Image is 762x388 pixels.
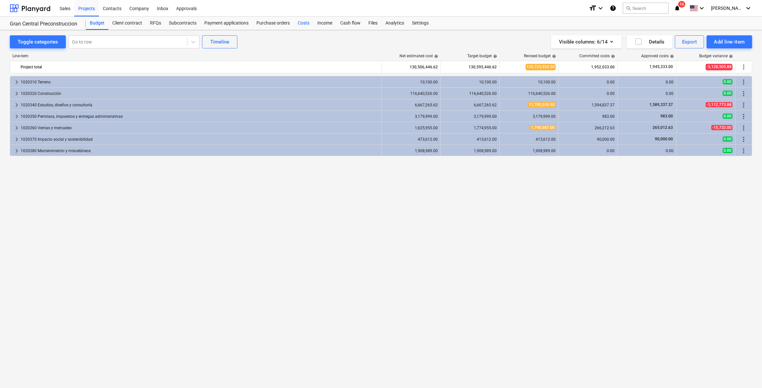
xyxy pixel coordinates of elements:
[678,1,685,8] span: 16
[620,91,674,96] div: 0.00
[641,54,674,58] div: Approved costs
[13,90,21,97] span: keyboard_arrow_right
[674,4,680,12] i: notifications
[649,64,674,70] span: 1,945,333.00
[502,137,556,142] div: 413,612.00
[443,126,497,130] div: 1,774,955.00
[723,91,733,96] span: 0.00
[682,38,697,46] div: Export
[740,147,748,155] span: More actions
[502,149,556,153] div: 1,908,989.00
[561,126,615,130] div: 266,212.63
[381,17,408,30] a: Analytics
[202,35,237,48] button: Timeline
[620,80,674,84] div: 0.00
[408,17,433,30] a: Settings
[740,113,748,120] span: More actions
[443,103,497,107] div: 6,667,265.62
[10,21,78,27] div: Gran Central Preconstruccion
[21,88,379,99] div: 1020320 Construcción
[706,64,733,70] span: -5,128,505.88
[443,62,497,72] div: 130,595,446.62
[384,62,438,72] div: 130,506,446.62
[502,114,556,119] div: 3,179,999.00
[526,64,556,70] span: 135,723,952.50
[744,4,752,12] i: keyboard_arrow_down
[699,54,733,58] div: Budget variance
[443,137,497,142] div: 413,612.00
[146,17,165,30] div: RFQs
[561,149,615,153] div: 0.00
[384,137,438,142] div: 473,612.00
[384,91,438,96] div: 116,640,526.00
[740,63,748,71] span: More actions
[443,91,497,96] div: 116,640,526.00
[21,123,379,133] div: 1020360 Ventas y mercadeo
[740,78,748,86] span: More actions
[364,17,381,30] a: Files
[108,17,146,30] a: Client contract
[654,137,674,141] span: 90,000.00
[723,114,733,119] span: 0.00
[313,17,336,30] a: Income
[561,91,615,96] div: 0.00
[13,101,21,109] span: keyboard_arrow_right
[729,357,762,388] iframe: Chat Widget
[627,35,672,48] button: Details
[400,54,438,58] div: Net estimated cost
[711,6,744,11] span: [PERSON_NAME]
[528,102,556,107] span: 11,780,039.50
[21,111,379,122] div: 1020350 Permisos, impuestos y entregas administrativas
[728,54,733,58] span: help
[384,80,438,84] div: 10,100.00
[620,149,674,153] div: 0.00
[467,54,497,58] div: Target budget
[740,135,748,143] span: More actions
[626,6,631,11] span: search
[530,125,556,130] span: 1,790,687.00
[502,91,556,96] div: 116,640,526.00
[714,38,745,46] div: Add line-item
[294,17,313,30] a: Costs
[559,38,614,46] div: Visible columns : 6/14
[669,54,674,58] span: help
[210,38,229,46] div: Timeline
[492,54,497,58] span: help
[561,137,615,142] div: 90,000.00
[443,80,497,84] div: 10,100.00
[13,147,21,155] span: keyboard_arrow_right
[336,17,364,30] a: Cash flow
[649,102,674,107] span: 1,589,337.37
[561,80,615,84] div: 0.00
[610,4,616,12] i: Knowledge base
[443,114,497,119] div: 3,179,999.00
[635,38,664,46] div: Details
[21,77,379,87] div: 1020310 Terreno
[589,4,597,12] i: format_size
[597,4,604,12] i: keyboard_arrow_down
[252,17,294,30] a: Purchase orders
[21,134,379,145] div: 1020370 Impacto social y sostenibilidad
[551,54,556,58] span: help
[13,78,21,86] span: keyboard_arrow_right
[384,126,438,130] div: 1,625,955.00
[740,124,748,132] span: More actions
[21,100,379,110] div: 1020340 Estudios, diseños y consultoría
[723,79,733,84] span: 0.00
[723,148,733,153] span: 0.00
[561,114,615,119] div: 983.00
[561,103,615,107] div: 1,594,837.37
[165,17,200,30] a: Subcontracts
[10,54,382,58] div: Line-item
[200,17,252,30] a: Payment applications
[675,35,704,48] button: Export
